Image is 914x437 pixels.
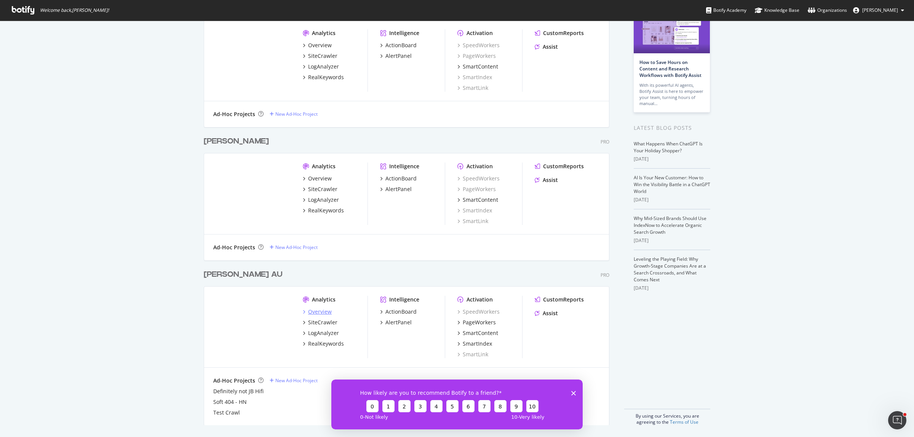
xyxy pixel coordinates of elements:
[634,156,710,163] div: [DATE]
[308,329,339,337] div: LogAnalyzer
[213,29,291,91] img: www.domayne.com.au
[270,244,318,250] a: New Ad-Hoc Project
[308,63,339,70] div: LogAnalyzer
[457,73,492,81] a: SmartIndex
[535,296,584,303] a: CustomReports
[303,196,339,204] a: LogAnalyzer
[862,7,898,13] span: Matt Smiles
[308,196,339,204] div: LogAnalyzer
[213,110,255,118] div: Ad-Hoc Projects
[634,174,710,195] a: AI Is Your New Customer: How to Win the Visibility Battle in a ChatGPT World
[275,244,318,250] div: New Ad-Hoc Project
[457,63,498,70] a: SmartContent
[467,29,493,37] div: Activation
[385,319,412,326] div: AlertPanel
[888,411,906,429] iframe: Intercom live chat
[213,377,255,384] div: Ad-Hoc Projects
[457,41,500,49] a: SpeedWorkers
[543,163,584,170] div: CustomReports
[457,207,492,214] a: SmartIndex
[463,196,498,204] div: SmartContent
[213,409,240,416] div: Test Crawl
[634,140,703,154] a: What Happens When ChatGPT Is Your Holiday Shopper?
[308,185,337,193] div: SiteCrawler
[312,163,336,170] div: Analytics
[385,185,412,193] div: AlertPanel
[634,13,710,53] img: How to Save Hours on Content and Research Workflows with Botify Assist
[457,185,496,193] a: PageWorkers
[543,43,558,51] div: Assist
[213,296,291,357] img: harveynorman.com.au
[308,207,344,214] div: RealKeywords
[380,52,412,60] a: AlertPanel
[275,377,318,384] div: New Ad-Hoc Project
[204,269,286,280] a: [PERSON_NAME] AU
[303,207,344,214] a: RealKeywords
[457,196,498,204] a: SmartContent
[40,7,109,13] span: Welcome back, [PERSON_NAME] !
[535,29,584,37] a: CustomReports
[303,73,344,81] a: RealKeywords
[303,41,332,49] a: Overview
[670,419,698,425] a: Terms of Use
[535,43,558,51] a: Assist
[634,285,710,292] div: [DATE]
[308,340,344,348] div: RealKeywords
[303,63,339,70] a: LogAnalyzer
[303,329,339,337] a: LogAnalyzer
[389,163,419,170] div: Intelligence
[634,256,706,283] a: Leveling the Playing Field: Why Growth-Stage Companies Are at a Search Crossroads, and What Comes...
[213,163,291,224] img: www.joycemayne.com.au
[535,176,558,184] a: Assist
[303,52,337,60] a: SiteCrawler
[463,329,498,337] div: SmartContent
[275,111,318,117] div: New Ad-Hoc Project
[389,29,419,37] div: Intelligence
[535,309,558,317] a: Assist
[535,163,584,170] a: CustomReports
[380,308,417,316] a: ActionBoard
[303,185,337,193] a: SiteCrawler
[303,340,344,348] a: RealKeywords
[270,111,318,117] a: New Ad-Hoc Project
[634,215,706,235] a: Why Mid-Sized Brands Should Use IndexNow to Accelerate Organic Search Growth
[385,52,412,60] div: AlertPanel
[457,308,500,316] a: SpeedWorkers
[213,244,255,251] div: Ad-Hoc Projects
[543,296,584,303] div: CustomReports
[380,175,417,182] a: ActionBoard
[457,340,492,348] a: SmartIndex
[380,319,412,326] a: AlertPanel
[634,124,710,132] div: Latest Blog Posts
[308,73,344,81] div: RealKeywords
[601,272,609,278] div: Pro
[308,41,332,49] div: Overview
[380,185,412,193] a: AlertPanel
[624,409,710,425] div: By using our Services, you are agreeing to the
[463,319,496,326] div: PageWorkers
[543,309,558,317] div: Assist
[213,398,247,406] a: Soft 404 - HN
[706,6,746,14] div: Botify Academy
[457,52,496,60] a: PageWorkers
[457,84,488,92] a: SmartLink
[467,163,493,170] div: Activation
[457,217,488,225] a: SmartLink
[463,340,492,348] div: SmartIndex
[634,237,710,244] div: [DATE]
